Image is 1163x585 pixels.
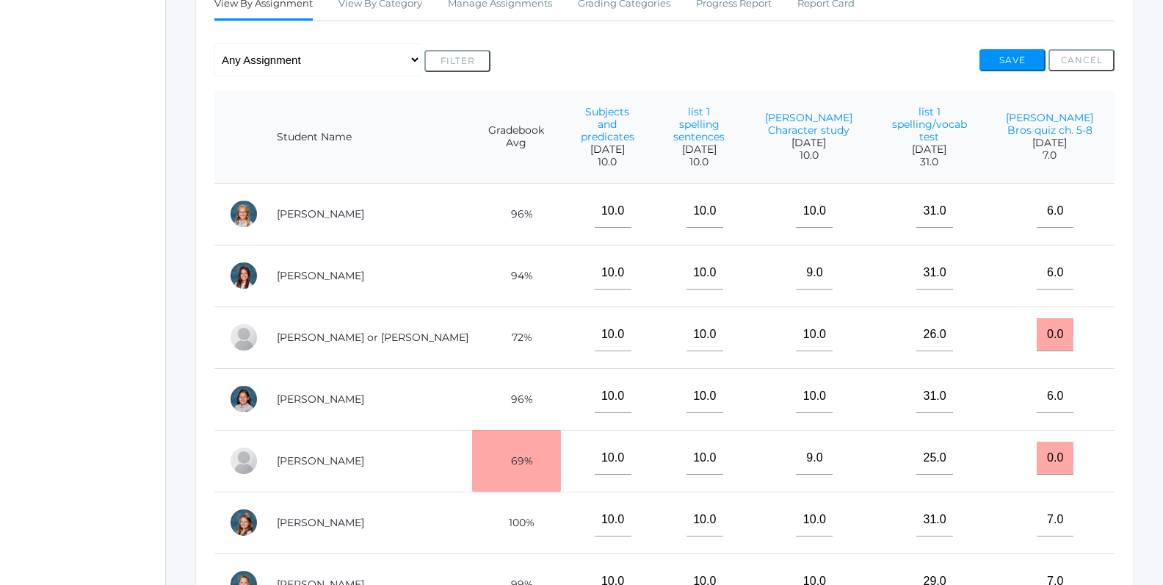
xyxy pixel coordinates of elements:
div: Thomas or Tom Cope [229,323,258,352]
td: 94% [472,245,561,306]
span: 7.0 [999,149,1100,162]
th: Student Name [262,91,472,184]
a: Subjects and predicates [581,105,634,143]
a: [PERSON_NAME] or [PERSON_NAME] [277,331,468,344]
a: list 1 spelling/vocab test [892,105,967,143]
span: 10.0 [668,156,730,168]
button: Cancel [1048,49,1115,71]
span: 10.0 [576,156,640,168]
a: [PERSON_NAME] [277,454,364,467]
span: [DATE] [668,143,730,156]
a: [PERSON_NAME] Character study [765,111,852,137]
div: Louisa Hamilton [229,508,258,537]
span: [DATE] [888,143,971,156]
a: [PERSON_NAME] [277,269,364,282]
div: Wyatt Ferris [229,446,258,475]
button: Save [979,49,1046,71]
td: 96% [472,368,561,430]
span: [DATE] [999,137,1100,149]
span: [DATE] [576,143,640,156]
div: Grace Carpenter [229,261,258,290]
a: [PERSON_NAME] [277,207,364,220]
a: [PERSON_NAME] Bros quiz ch. 5-8 [1006,111,1093,137]
td: 96% [472,183,561,245]
button: Filter [424,50,490,72]
span: [DATE] [759,137,859,149]
a: list 1 spelling sentences [673,105,725,143]
th: Gradebook Avg [472,91,561,184]
div: Esperanza Ewing [229,384,258,414]
td: 100% [472,492,561,553]
div: Paige Albanese [229,199,258,229]
td: 72% [472,306,561,368]
span: 31.0 [888,156,971,168]
a: [PERSON_NAME] [277,392,364,406]
span: 10.0 [759,149,859,162]
a: [PERSON_NAME] [277,516,364,529]
td: 69% [472,430,561,492]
